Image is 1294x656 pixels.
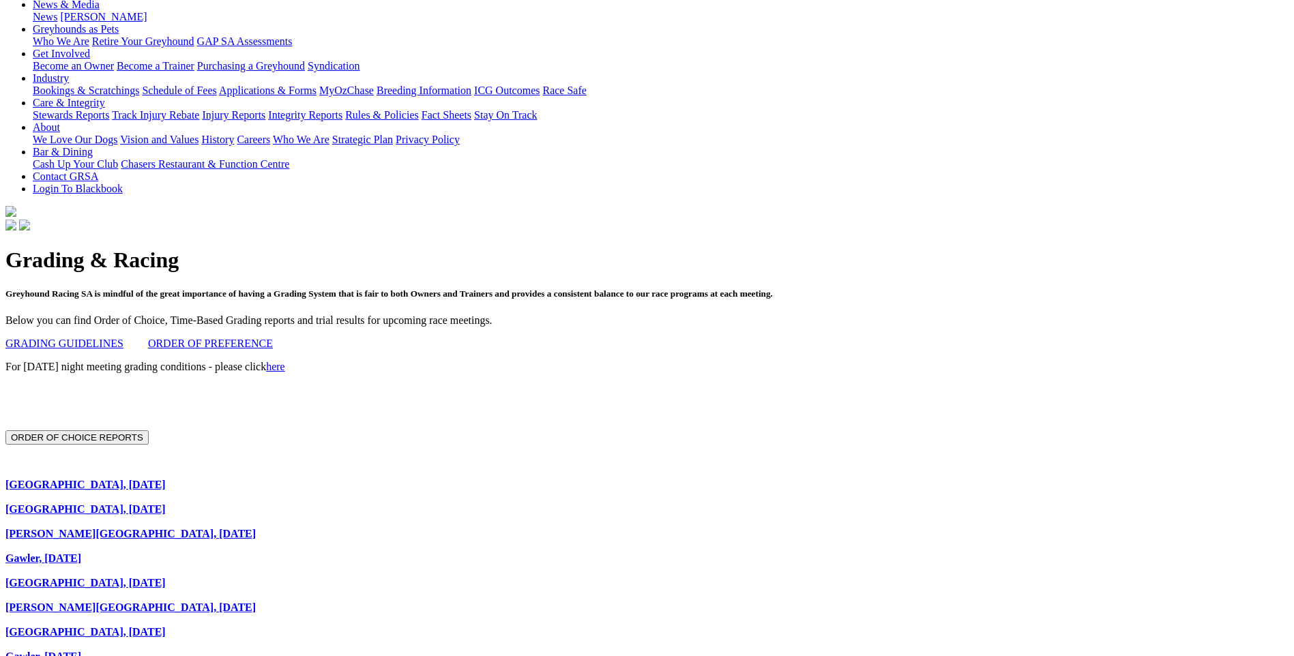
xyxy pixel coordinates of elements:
a: Get Involved [33,48,90,59]
img: facebook.svg [5,220,16,230]
a: MyOzChase [319,85,374,96]
a: Integrity Reports [268,109,342,121]
span: For [DATE] night meeting grading conditions - please click [5,361,285,372]
a: Injury Reports [202,109,265,121]
a: Cash Up Your Club [33,158,118,170]
a: Who We Are [33,35,89,47]
a: GRADING GUIDELINES [5,338,123,349]
a: About [33,121,60,133]
div: Industry [33,85,1289,97]
a: Bar & Dining [33,146,93,158]
a: Syndication [308,60,359,72]
a: ORDER OF PREFERENCE [148,338,273,349]
a: Industry [33,72,69,84]
h5: Greyhound Racing SA is mindful of the great importance of having a Grading System that is fair to... [5,288,1289,299]
p: Below you can find Order of Choice, Time-Based Grading reports and trial results for upcoming rac... [5,314,1289,327]
button: ORDER OF CHOICE REPORTS [5,430,149,445]
a: Race Safe [542,85,586,96]
a: Retire Your Greyhound [92,35,194,47]
a: [GEOGRAPHIC_DATA], [DATE] [5,479,166,490]
a: Applications & Forms [219,85,317,96]
div: Get Involved [33,60,1289,72]
a: [GEOGRAPHIC_DATA], [DATE] [5,503,166,515]
a: Schedule of Fees [142,85,216,96]
a: Rules & Policies [345,109,419,121]
a: Bookings & Scratchings [33,85,139,96]
a: Vision and Values [120,134,198,145]
a: History [201,134,234,145]
a: Greyhounds as Pets [33,23,119,35]
a: Who We Are [273,134,329,145]
a: GAP SA Assessments [197,35,293,47]
a: Strategic Plan [332,134,393,145]
div: Greyhounds as Pets [33,35,1289,48]
a: We Love Our Dogs [33,134,117,145]
h1: Grading & Racing [5,248,1289,273]
a: News [33,11,57,23]
a: Contact GRSA [33,170,98,182]
a: Fact Sheets [422,109,471,121]
a: Careers [237,134,270,145]
div: News & Media [33,11,1289,23]
a: Track Injury Rebate [112,109,199,121]
a: Stay On Track [474,109,537,121]
a: [GEOGRAPHIC_DATA], [DATE] [5,577,166,588]
div: Care & Integrity [33,109,1289,121]
a: ICG Outcomes [474,85,540,96]
a: Become an Owner [33,60,114,72]
img: twitter.svg [19,220,30,230]
a: Care & Integrity [33,97,105,108]
a: Gawler, [DATE] [5,552,81,564]
a: here [266,361,285,372]
a: Become a Trainer [117,60,194,72]
img: logo-grsa-white.png [5,206,16,217]
div: Bar & Dining [33,158,1289,170]
a: [PERSON_NAME][GEOGRAPHIC_DATA], [DATE] [5,528,256,539]
a: [PERSON_NAME][GEOGRAPHIC_DATA], [DATE] [5,601,256,613]
a: Login To Blackbook [33,183,123,194]
a: [GEOGRAPHIC_DATA], [DATE] [5,626,166,638]
a: Stewards Reports [33,109,109,121]
a: [PERSON_NAME] [60,11,147,23]
div: About [33,134,1289,146]
a: Chasers Restaurant & Function Centre [121,158,289,170]
a: Breeding Information [377,85,471,96]
a: Privacy Policy [396,134,460,145]
a: Purchasing a Greyhound [197,60,305,72]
